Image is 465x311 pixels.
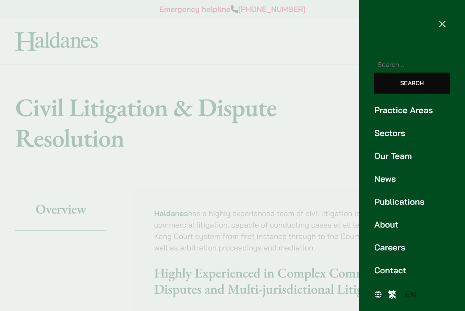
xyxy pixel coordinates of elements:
span: × [438,14,447,31]
span: 繁 [388,289,396,300]
a: Careers [374,241,450,254]
input: Search [374,73,450,94]
a: Practice Areas [374,104,450,117]
a: Sectors [374,127,450,139]
a: EN [401,287,420,301]
a: News [374,172,450,185]
a: About [374,218,450,231]
a: 繁 [384,287,401,301]
input: Search for: [374,56,450,73]
span: EN [405,289,416,300]
a: Publications [374,195,450,208]
a: Our Team [374,150,450,162]
a: Contact [374,264,450,277]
